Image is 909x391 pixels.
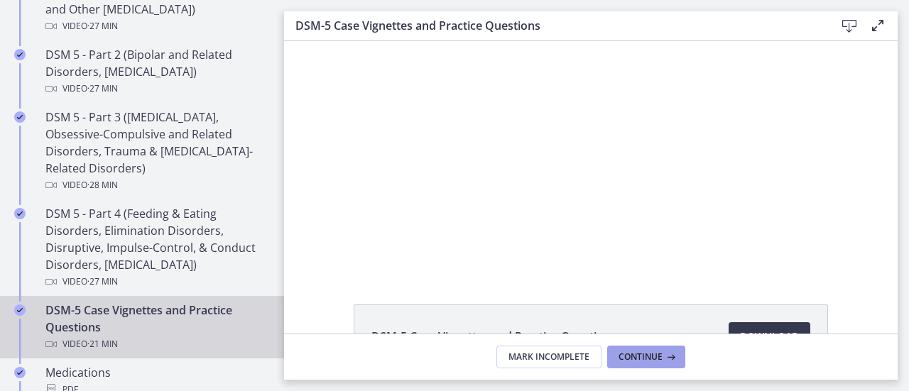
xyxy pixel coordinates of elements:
i: Completed [14,111,26,123]
span: · 21 min [87,336,118,353]
span: · 28 min [87,177,118,194]
div: Video [45,80,267,97]
div: DSM-5 Case Vignettes and Practice Questions [45,302,267,353]
span: · 27 min [87,80,118,97]
span: DSM-5 Case Vignettes and Practice Questions [371,328,616,345]
div: DSM 5 - Part 3 ([MEDICAL_DATA], Obsessive-Compulsive and Related Disorders, Trauma & [MEDICAL_DAT... [45,109,267,194]
span: Download [740,328,799,345]
div: Video [45,177,267,194]
h3: DSM-5 Case Vignettes and Practice Questions [295,17,812,34]
i: Completed [14,49,26,60]
i: Completed [14,208,26,219]
span: · 27 min [87,273,118,290]
div: Video [45,336,267,353]
iframe: Video Lesson [284,41,898,272]
span: Continue [619,351,663,363]
div: DSM 5 - Part 4 (Feeding & Eating Disorders, Elimination Disorders, Disruptive, Impulse-Control, &... [45,205,267,290]
button: Continue [607,346,685,368]
button: Mark Incomplete [496,346,602,368]
a: Download [729,322,810,351]
i: Completed [14,367,26,378]
span: Mark Incomplete [508,351,589,363]
span: · 27 min [87,18,118,35]
div: Video [45,273,267,290]
div: Video [45,18,267,35]
i: Completed [14,304,26,316]
div: DSM 5 - Part 2 (Bipolar and Related Disorders, [MEDICAL_DATA]) [45,46,267,97]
